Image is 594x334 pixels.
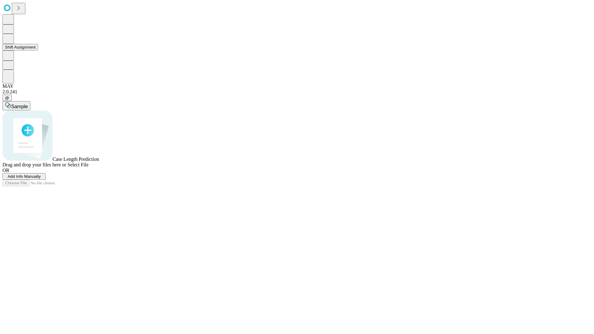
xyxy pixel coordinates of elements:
[2,95,12,101] button: @
[2,89,592,95] div: 2.0.241
[2,83,592,89] div: MAY
[2,168,9,173] span: OR
[2,173,46,180] button: Add Info Manually
[2,101,30,110] button: Sample
[53,156,99,162] span: Case Length Prediction
[5,96,9,100] span: @
[2,162,66,167] span: Drag and drop your files here or
[11,104,28,109] span: Sample
[2,44,38,50] button: Shift Assignment
[8,174,41,179] span: Add Info Manually
[67,162,88,167] span: Select File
